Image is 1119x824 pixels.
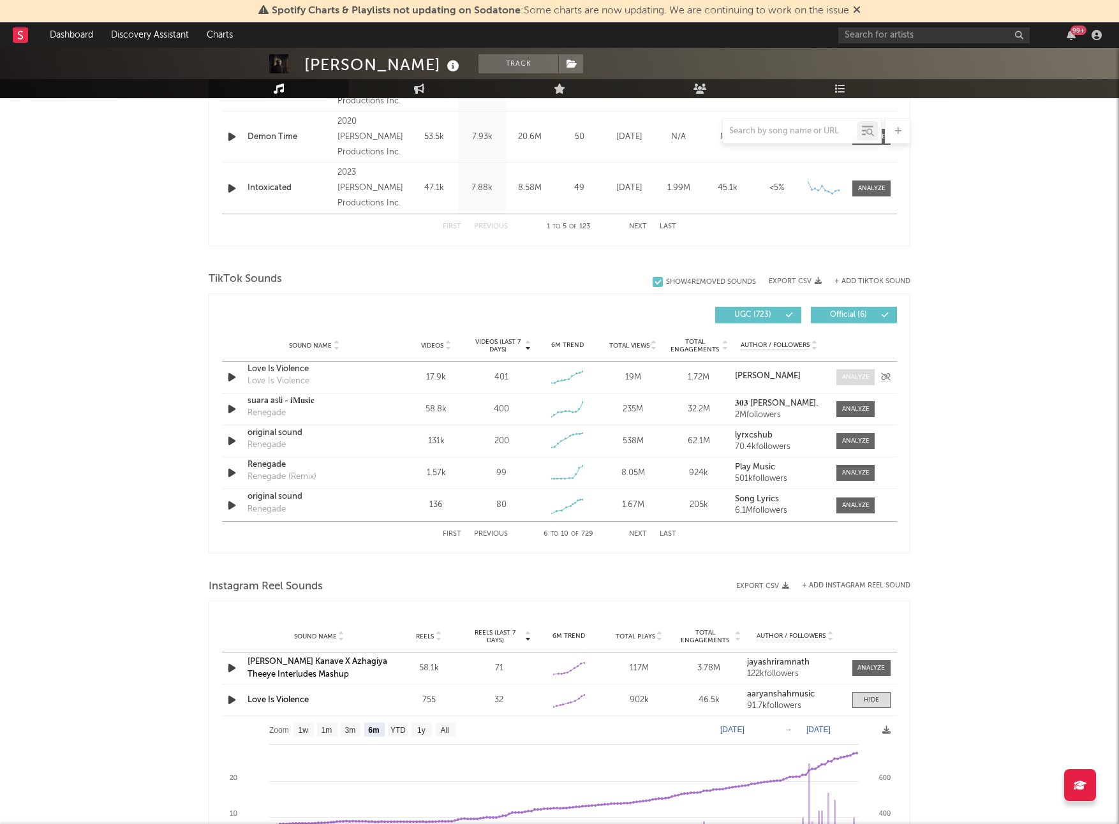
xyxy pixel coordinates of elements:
[747,690,843,699] a: aaryanshahmusic
[467,662,531,675] div: 71
[345,726,356,735] text: 3m
[198,22,242,48] a: Charts
[678,629,734,644] span: Total Engagements
[747,658,843,667] a: jayashriramnath
[608,182,651,195] div: [DATE]
[248,427,381,439] a: original sound
[629,223,647,230] button: Next
[299,726,309,735] text: 1w
[735,399,818,408] strong: 𝟑𝟎𝟑 [PERSON_NAME].
[416,633,434,640] span: Reels
[551,531,558,537] span: to
[1067,30,1076,40] button: 99+
[666,278,756,286] div: Show 4 Removed Sounds
[41,22,102,48] a: Dashboard
[248,696,309,704] a: Love Is Violence
[669,467,729,480] div: 924k
[248,395,381,408] a: suara asli - 𝐢𝐌𝐮𝐬𝐢𝐜
[248,459,381,471] a: Renegade
[678,694,741,707] div: 46.5k
[747,670,843,679] div: 122k followers
[467,629,523,644] span: Reels (last 7 days)
[552,224,560,230] span: to
[494,435,509,448] div: 200
[294,633,337,640] span: Sound Name
[669,371,729,384] div: 1.72M
[811,307,897,323] button: Official(6)
[272,6,849,16] span: : Some charts are now updating. We are continuing to work on the issue
[406,371,466,384] div: 17.9k
[834,278,910,285] button: + Add TikTok Sound
[669,499,729,511] div: 205k
[723,311,782,319] span: UGC ( 723 )
[735,372,801,380] strong: [PERSON_NAME]
[755,182,798,195] div: <5%
[406,435,466,448] div: 131k
[660,531,676,538] button: Last
[604,403,663,416] div: 235M
[629,531,647,538] button: Next
[322,726,332,735] text: 1m
[461,182,503,195] div: 7.88k
[474,223,508,230] button: Previous
[248,490,381,503] a: original sound
[616,633,655,640] span: Total Plays
[248,363,381,376] div: Love Is Violence
[735,463,824,472] a: Play Music
[735,443,824,452] div: 70.4k followers
[406,499,466,511] div: 136
[735,372,824,381] a: [PERSON_NAME]
[757,632,826,640] span: Author / Followers
[509,182,551,195] div: 8.58M
[735,431,824,440] a: lyrxcshub
[706,182,749,195] div: 45.1k
[390,726,406,735] text: YTD
[406,467,466,480] div: 1.57k
[443,223,461,230] button: First
[269,726,289,735] text: Zoom
[337,114,407,160] div: 2020 [PERSON_NAME] Productions Inc.
[657,182,700,195] div: 1.99M
[230,774,237,781] text: 20
[472,338,524,353] span: Videos (last 7 days)
[494,403,509,416] div: 400
[604,371,663,384] div: 19M
[496,499,507,511] div: 80
[660,223,676,230] button: Last
[819,311,878,319] span: Official ( 6 )
[785,725,792,734] text: →
[736,582,789,590] button: Export CSV
[337,165,407,211] div: 2023 [PERSON_NAME] Productions Inc.
[604,435,663,448] div: 538M
[723,126,857,136] input: Search by song name or URL
[533,219,604,235] div: 1 5 123
[248,503,286,516] div: Renegade
[607,662,671,675] div: 117M
[669,403,729,416] div: 32.2M
[440,726,448,735] text: All
[806,725,831,734] text: [DATE]
[272,6,521,16] span: Spotify Charts & Playlists not updating on Sodatone
[879,774,891,781] text: 600
[604,499,663,511] div: 1.67M
[735,495,779,503] strong: Song Lyrics
[1071,26,1086,35] div: 99 +
[720,725,745,734] text: [DATE]
[248,182,331,195] div: Intoxicated
[248,471,316,483] div: Renegade (Remix)
[735,495,824,504] a: Song Lyrics
[474,531,508,538] button: Previous
[838,27,1030,43] input: Search for artists
[557,182,602,195] div: 49
[248,375,309,388] div: Love Is Violence
[209,272,282,287] span: TikTok Sounds
[478,54,558,73] button: Track
[102,22,198,48] a: Discovery Assistant
[789,582,910,589] div: + Add Instagram Reel Sound
[289,342,332,349] span: Sound Name
[669,435,729,448] div: 62.1M
[248,407,286,420] div: Renegade
[735,506,824,515] div: 6.1M followers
